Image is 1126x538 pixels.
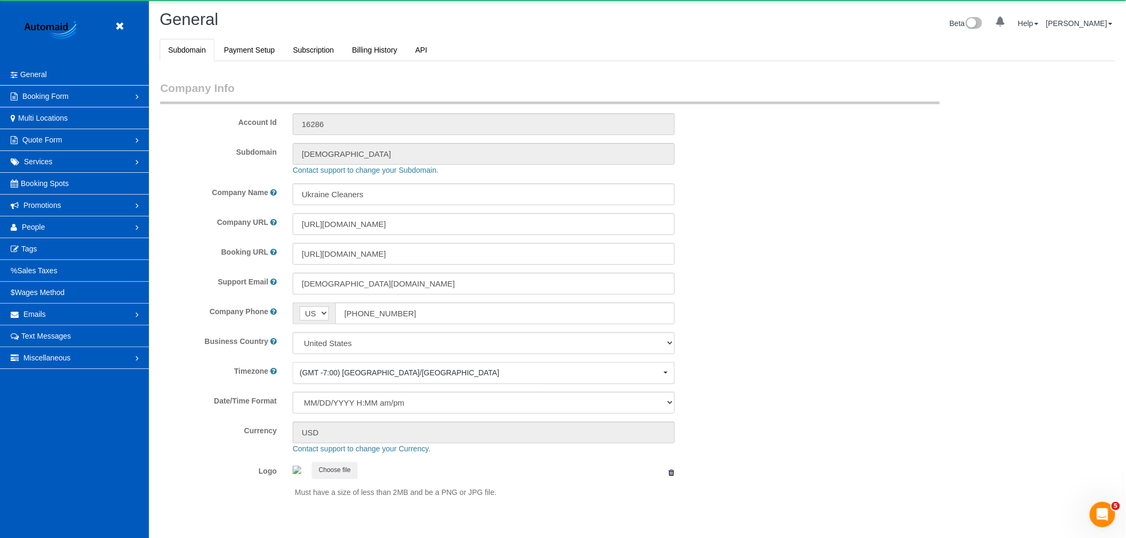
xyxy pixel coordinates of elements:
[293,362,675,384] button: (GMT -7:00) [GEOGRAPHIC_DATA]/[GEOGRAPHIC_DATA]
[23,310,46,318] span: Emails
[160,39,214,61] a: Subdomain
[23,201,61,209] span: Promotions
[17,266,57,275] span: Sales Taxes
[950,19,983,28] a: Beta
[1046,19,1113,28] a: [PERSON_NAME]
[216,39,284,61] a: Payment Setup
[221,247,269,257] label: Booking URL
[1112,502,1120,510] span: 5
[20,70,47,79] span: General
[293,466,301,474] img: 8198af147c7ec167676e918a74526ec6ddc48321.png
[285,39,343,61] a: Subscription
[160,10,218,29] span: General
[285,165,1080,175] div: Contact support to change your Subdomain.
[218,276,268,287] label: Support Email
[18,114,68,122] span: Multi Locations
[15,288,65,297] span: Wages Method
[152,143,285,157] label: Subdomain
[152,392,285,406] label: Date/Time Format
[344,39,406,61] a: Billing History
[22,136,62,144] span: Quote Form
[21,179,69,188] span: Booking Spots
[210,306,268,317] label: Company Phone
[23,354,71,362] span: Miscellaneous
[217,217,268,228] label: Company URL
[152,422,285,436] label: Currency
[19,19,85,43] img: Automaid Logo
[204,336,268,347] label: Business Country
[22,92,69,100] span: Booking Form
[22,223,45,231] span: People
[285,443,1080,454] div: Contact support to change your Currency.
[21,332,71,340] span: Text Messages
[1018,19,1039,28] a: Help
[21,245,37,253] span: Tags
[295,487,675,498] p: Must have a size of less than 2MB and be a PNG or JPG file.
[335,302,675,324] input: Phone
[300,367,661,378] span: (GMT -7:00) [GEOGRAPHIC_DATA]/[GEOGRAPHIC_DATA]
[160,80,940,104] legend: Company Info
[965,17,982,31] img: New interface
[152,113,285,128] label: Account Id
[212,187,268,198] label: Company Name
[293,362,675,384] ol: Choose Timezone
[152,462,285,476] label: Logo
[312,462,358,478] button: Choose file
[24,157,53,166] span: Services
[407,39,436,61] a: API
[1090,502,1115,527] iframe: Intercom live chat
[234,366,268,376] label: Timezone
